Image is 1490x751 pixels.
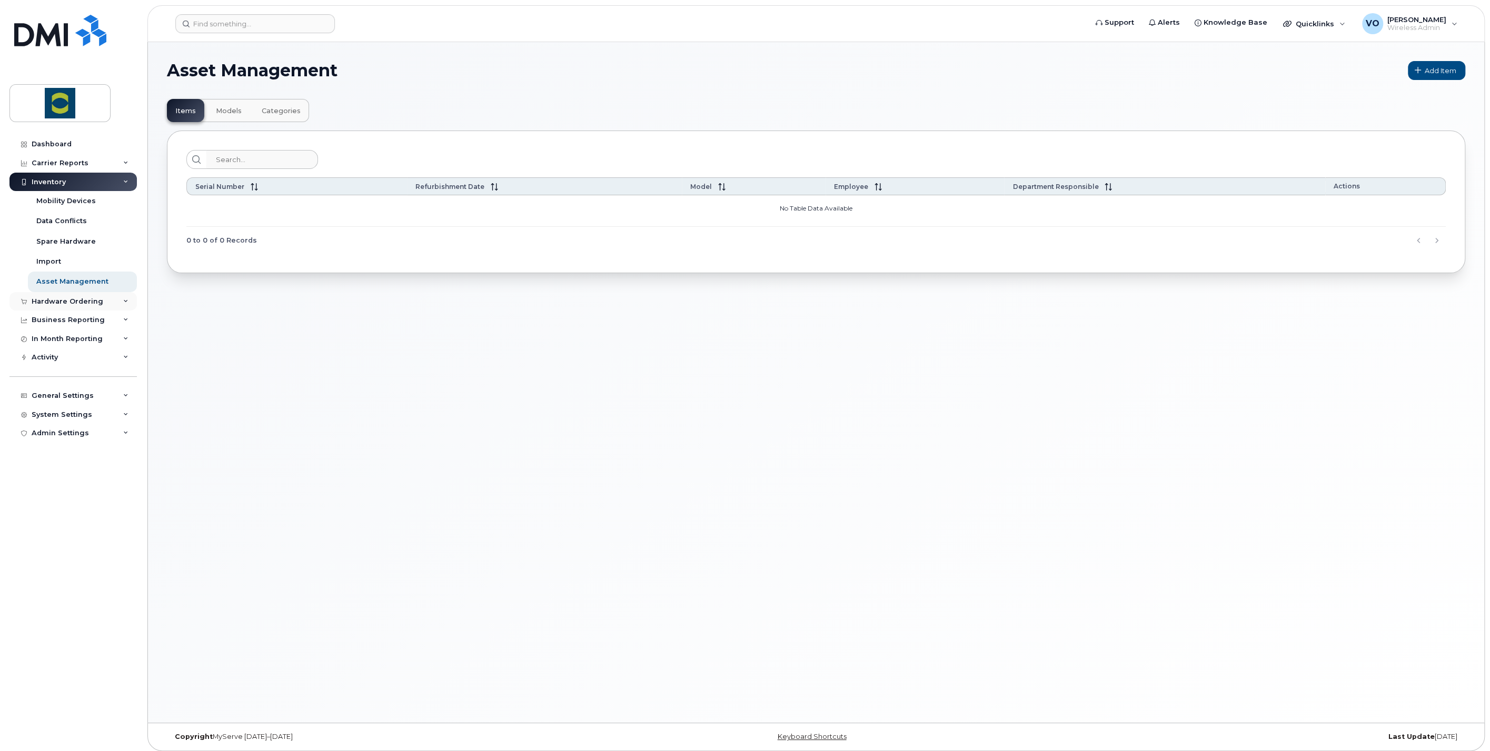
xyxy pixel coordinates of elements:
span: Asset Management [167,63,337,78]
span: 0 to 0 of 0 Records [186,233,257,248]
input: Search... [206,150,318,169]
span: Department Responsible [1012,183,1098,191]
strong: Last Update [1388,733,1435,740]
span: Actions [1334,182,1360,190]
span: Refurbishment Date [415,183,484,191]
a: Add Item [1408,61,1465,80]
strong: Copyright [175,733,213,740]
span: Employee [834,183,868,191]
span: Categories [262,107,301,115]
td: No Table Data Available [186,195,1446,227]
span: Model [690,183,712,191]
div: [DATE] [1032,733,1465,741]
span: Add Item [1425,66,1456,76]
a: Keyboard Shortcuts [778,733,847,740]
span: Models [216,107,242,115]
span: Serial Number [195,183,244,191]
div: MyServe [DATE]–[DATE] [167,733,600,741]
